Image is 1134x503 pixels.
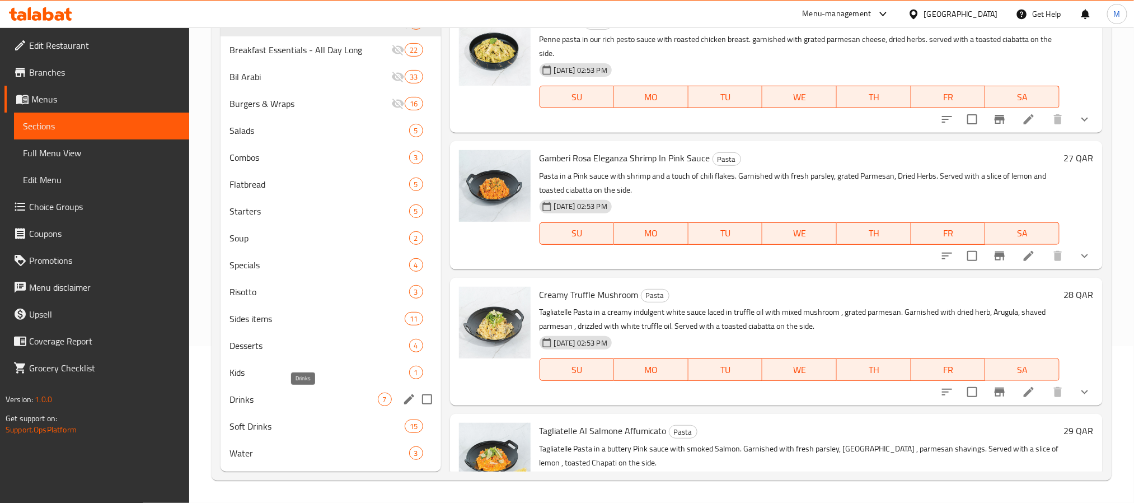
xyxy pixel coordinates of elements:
[550,65,612,76] span: [DATE] 02:53 PM
[221,198,441,225] div: Starters5
[713,152,741,166] div: Pasta
[229,97,392,110] div: Burgers & Wraps
[409,366,423,379] div: items
[960,244,984,268] span: Select to update
[409,446,423,460] div: items
[221,359,441,386] div: Kids1
[229,204,409,218] div: Starters
[221,171,441,198] div: Flatbread5
[540,286,639,303] span: Creamy Truffle Mushroom
[1022,113,1035,126] a: Edit menu item
[4,59,189,86] a: Branches
[391,70,405,83] svg: Inactive section
[405,70,423,83] div: items
[1071,106,1098,133] button: show more
[762,358,837,381] button: WE
[1044,243,1071,269] button: delete
[1064,14,1094,30] h6: 26 QAR
[409,285,423,299] div: items
[985,86,1060,108] button: SA
[409,231,423,245] div: items
[4,220,189,247] a: Coupons
[1114,8,1121,20] span: M
[4,301,189,328] a: Upsell
[221,63,441,90] div: Bil Arabi33
[540,169,1060,197] p: Pasta in a Pink sauce with shrimp and a touch of chili flakes. Garnished with fresh parsley, grat...
[221,440,441,467] div: Water3
[229,420,405,433] span: Soft Drinks
[4,86,189,113] a: Menus
[221,5,441,471] nav: Menu sections
[229,231,409,245] div: Soup
[221,36,441,63] div: Breakfast Essentials - All Day Long22
[409,124,423,137] div: items
[1071,243,1098,269] button: show more
[221,252,441,278] div: Specials4
[410,448,423,459] span: 3
[378,394,391,405] span: 7
[960,108,984,131] span: Select to update
[459,287,531,358] img: Creamy Truffle Mushroom
[841,362,907,378] span: TH
[916,362,981,378] span: FR
[221,413,441,440] div: Soft Drinks15
[762,86,837,108] button: WE
[29,361,180,375] span: Grocery Checklist
[540,150,710,166] span: Gamberi Rosa Eleganza Shrimp In Pink Sauce
[405,312,423,325] div: items
[221,305,441,332] div: Sides items11
[1078,113,1091,126] svg: Show Choices
[540,358,615,381] button: SU
[405,314,422,324] span: 11
[29,254,180,267] span: Promotions
[985,358,1060,381] button: SA
[6,411,57,426] span: Get support on:
[229,151,409,164] div: Combos
[1064,423,1094,439] h6: 29 QAR
[990,89,1055,105] span: SA
[618,362,684,378] span: MO
[229,285,409,299] span: Risotto
[35,392,52,407] span: 1.0.0
[410,206,423,217] span: 5
[405,421,422,432] span: 15
[459,150,531,222] img: Gamberi Rosa Eleganza Shrimp In Pink Sauce
[391,97,405,110] svg: Inactive section
[713,153,741,166] span: Pasta
[990,225,1055,241] span: SA
[1022,249,1035,263] a: Edit menu item
[641,289,669,302] div: Pasta
[229,258,409,272] span: Specials
[688,358,763,381] button: TU
[960,380,984,404] span: Select to update
[221,278,441,305] div: Risotto3
[391,43,405,57] svg: Inactive section
[990,362,1055,378] span: SA
[29,200,180,213] span: Choice Groups
[229,312,405,325] div: Sides items
[14,139,189,166] a: Full Menu View
[618,89,684,105] span: MO
[229,178,409,191] span: Flatbread
[14,113,189,139] a: Sections
[405,43,423,57] div: items
[405,420,423,433] div: items
[4,355,189,381] a: Grocery Checklist
[4,274,189,301] a: Menu disclaimer
[229,339,409,352] span: Desserts
[229,70,392,83] span: Bil Arabi
[1078,249,1091,263] svg: Show Choices
[614,358,688,381] button: MO
[410,341,423,351] span: 4
[934,379,960,406] button: sort-choices
[911,222,986,245] button: FR
[986,243,1013,269] button: Branch-specific-item
[1044,379,1071,406] button: delete
[4,32,189,59] a: Edit Restaurant
[1078,385,1091,399] svg: Show Choices
[762,222,837,245] button: WE
[841,225,907,241] span: TH
[540,32,1060,60] p: Penne pasta in our rich pesto sauce with roasted chicken breast. garnished with grated parmesan c...
[229,124,409,137] div: Salads
[405,99,422,109] span: 16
